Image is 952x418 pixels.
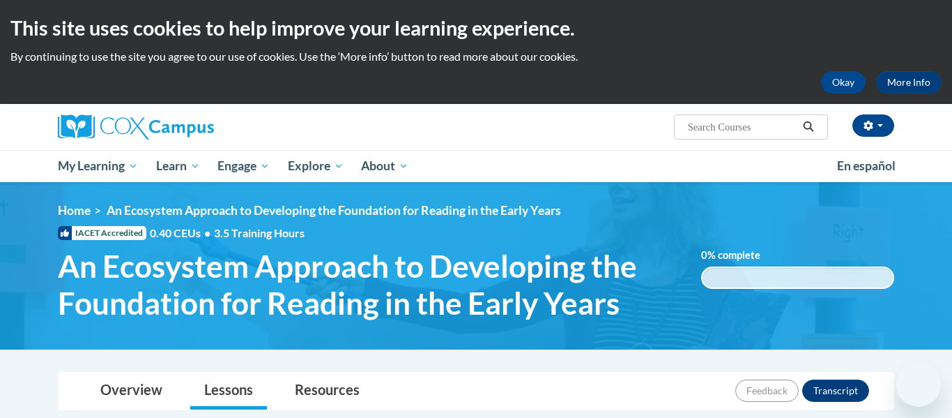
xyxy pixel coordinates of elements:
[208,150,279,182] a: Engage
[281,373,374,410] a: Resources
[701,249,707,261] span: 0
[156,158,200,174] span: Learn
[798,119,819,135] button: Search
[204,226,210,239] span: •
[58,203,91,218] a: Home
[49,150,147,182] a: My Learning
[876,71,942,94] a: More Info
[37,150,915,182] div: Main menu
[837,158,896,173] span: En español
[10,49,942,64] p: By continuing to use the site you agree to our use of cookies. Use the ‘More info’ button to read...
[150,225,214,241] span: 0.40 CEUs
[735,380,799,402] button: Feedback
[190,373,267,410] a: Lessons
[353,150,418,182] a: About
[896,362,941,407] iframe: Button to launch messaging window
[701,248,781,263] label: % complete
[288,158,344,174] span: Explore
[217,158,270,174] span: Engage
[58,114,214,140] img: Cox Campus
[279,150,353,182] a: Explore
[58,158,138,174] span: My Learning
[214,226,305,239] span: 3.5 Training Hours
[58,248,680,322] span: An Ecosystem Approach to Developing the Foundation for Reading in the Early Years
[821,71,866,94] button: Okay
[686,119,798,135] input: Search Courses
[147,150,209,182] a: Learn
[361,158,408,174] span: About
[802,380,869,402] button: Transcript
[107,203,561,218] span: An Ecosystem Approach to Developing the Foundation for Reading in the Early Years
[58,114,323,140] a: Cox Campus
[828,151,905,181] a: En español
[852,114,894,137] button: Account Settings
[10,14,942,42] h2: This site uses cookies to help improve your learning experience.
[86,373,176,410] a: Overview
[58,226,146,240] span: IACET Accredited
